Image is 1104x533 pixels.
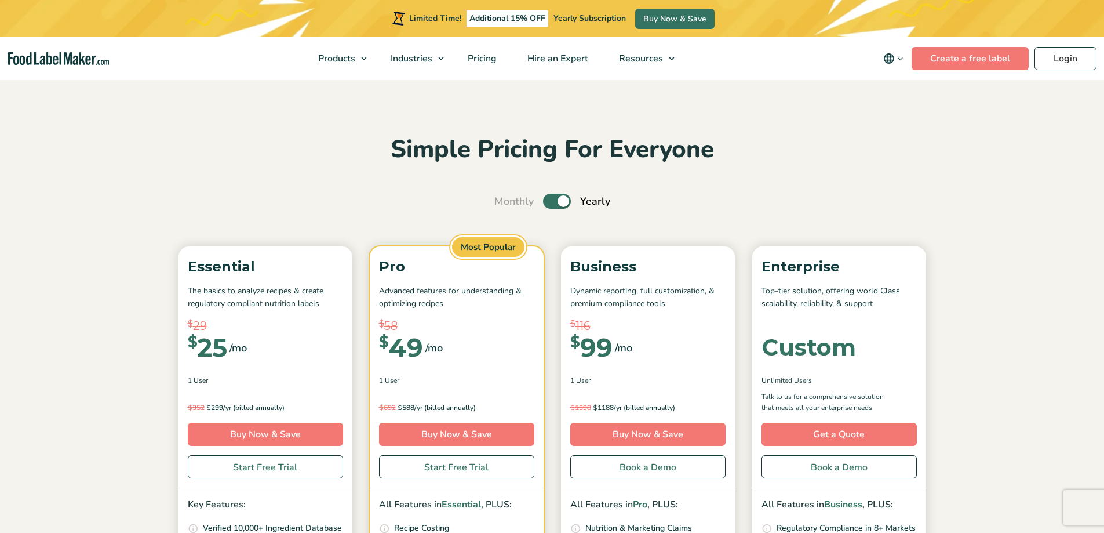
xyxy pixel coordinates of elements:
span: 1 User [188,375,208,386]
a: Pricing [453,37,509,80]
a: Book a Demo [761,455,917,478]
p: Business [570,256,726,278]
div: Custom [761,336,856,359]
span: Yearly Subscription [553,13,626,24]
p: 299/yr (billed annually) [188,402,343,414]
span: 116 [575,317,591,335]
div: 49 [379,335,423,360]
del: 1398 [570,403,591,412]
a: Buy Now & Save [570,423,726,446]
span: 58 [384,317,398,335]
a: Start Free Trial [188,455,343,478]
span: $ [379,317,384,331]
span: Pro [633,498,647,511]
span: /mo [615,340,632,356]
span: Products [315,52,356,65]
a: Food Label Maker homepage [8,52,109,66]
span: $ [570,403,575,412]
p: Top-tier solution, offering world Class scalability, reliability, & support [761,285,917,311]
a: Get a Quote [761,423,917,446]
span: $ [188,317,193,331]
a: Buy Now & Save [379,423,534,446]
span: $ [188,335,198,350]
p: Essential [188,256,343,278]
p: Advanced features for understanding & optimizing recipes [379,285,534,311]
span: Yearly [580,194,610,209]
a: Create a free label [912,47,1029,70]
button: Change language [875,47,912,70]
a: Buy Now & Save [188,423,343,446]
div: 99 [570,335,613,360]
span: $ [593,403,597,412]
div: 25 [188,335,227,360]
span: Additional 15% OFF [467,10,548,27]
a: Start Free Trial [379,455,534,478]
a: Products [303,37,373,80]
span: Most Popular [450,235,526,259]
span: $ [570,335,580,350]
span: 1 User [570,375,591,386]
p: 1188/yr (billed annually) [570,402,726,414]
a: Resources [604,37,680,80]
span: 29 [193,317,207,335]
p: Key Features: [188,498,343,513]
span: Limited Time! [409,13,461,24]
p: Enterprise [761,256,917,278]
span: Pricing [464,52,498,65]
span: /mo [425,340,443,356]
a: Book a Demo [570,455,726,478]
a: Hire an Expert [512,37,601,80]
span: Essential [442,498,481,511]
p: Pro [379,256,534,278]
h2: Simple Pricing For Everyone [173,134,932,166]
del: 692 [379,403,396,412]
p: 588/yr (billed annually) [379,402,534,414]
p: All Features in , PLUS: [379,498,534,513]
span: $ [206,403,211,412]
span: Monthly [494,194,534,209]
p: All Features in , PLUS: [761,498,917,513]
a: Industries [376,37,450,80]
span: /mo [229,340,247,356]
a: Login [1034,47,1096,70]
span: Hire an Expert [524,52,589,65]
span: $ [398,403,402,412]
span: Business [824,498,862,511]
span: $ [379,335,389,350]
span: Unlimited Users [761,375,812,386]
span: $ [379,403,384,412]
span: $ [570,317,575,331]
span: Industries [387,52,433,65]
span: Resources [615,52,664,65]
p: The basics to analyze recipes & create regulatory compliant nutrition labels [188,285,343,311]
a: Buy Now & Save [635,9,715,29]
label: Toggle [543,194,571,209]
del: 352 [188,403,205,412]
span: 1 User [379,375,399,386]
p: Talk to us for a comprehensive solution that meets all your enterprise needs [761,391,895,414]
p: Dynamic reporting, full customization, & premium compliance tools [570,285,726,311]
span: $ [188,403,192,412]
p: All Features in , PLUS: [570,498,726,513]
